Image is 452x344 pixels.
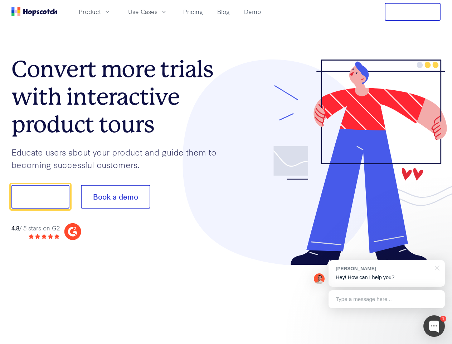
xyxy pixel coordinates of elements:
div: / 5 stars on G2 [11,224,60,233]
button: Book a demo [81,185,150,209]
button: Product [74,6,115,18]
p: Hey! How can I help you? [336,274,438,281]
a: Blog [214,6,233,18]
img: Mark Spera [314,273,325,284]
div: [PERSON_NAME] [336,265,431,272]
h1: Convert more trials with interactive product tours [11,56,226,138]
p: Educate users about your product and guide them to becoming successful customers. [11,146,226,171]
a: Demo [241,6,264,18]
a: Home [11,7,57,16]
button: Use Cases [124,6,172,18]
span: Use Cases [128,7,157,16]
div: Type a message here... [329,290,445,308]
button: Show me! [11,185,69,209]
div: 1 [440,316,446,322]
button: Free Trial [385,3,441,21]
span: Product [79,7,101,16]
a: Pricing [180,6,206,18]
strong: 4.8 [11,224,19,232]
